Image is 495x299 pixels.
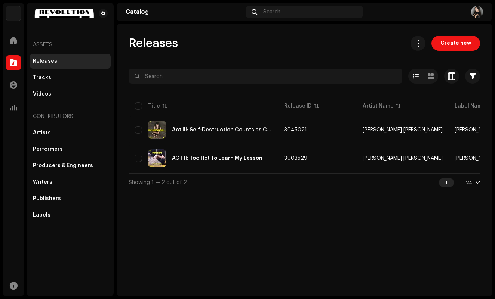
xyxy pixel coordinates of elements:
div: [PERSON_NAME] [PERSON_NAME] [363,127,443,133]
div: Tracks [33,75,51,81]
div: Release ID [284,102,312,110]
img: 6920a534-c54c-436b-8c2a-7eac910b3c8a [471,6,483,18]
re-m-nav-item: Artists [30,125,111,140]
re-m-nav-item: Tracks [30,70,111,85]
div: Producers & Engineers [33,163,93,169]
div: Releases [33,58,57,64]
span: Releases [129,36,178,51]
input: Search [129,69,402,84]
div: Title [148,102,160,110]
img: a9699058-21a5-4b47-800c-ddf1cd48fb9d [148,149,166,167]
div: ACT II: Too Hot To Learn My Lesson [172,156,262,161]
div: Artist Name [363,102,394,110]
div: Artists [33,130,51,136]
div: Publishers [33,196,61,202]
span: 3003529 [284,156,307,161]
div: 24 [466,180,473,186]
re-m-nav-item: Videos [30,87,111,102]
span: 3045021 [284,127,307,133]
div: [PERSON_NAME] [PERSON_NAME] [363,156,443,161]
img: 3f60665a-d4a2-4cbe-9b65-78d69527f472 [33,9,96,18]
re-m-nav-item: Producers & Engineers [30,158,111,173]
div: Act III: Self-Destruction Counts as Character Development [172,127,272,133]
re-a-nav-header: Assets [30,36,111,54]
div: Performers [33,146,63,152]
span: Search [263,9,280,15]
div: Catalog [126,9,243,15]
span: Leah Kate [363,127,443,133]
span: Leah Kate [363,156,443,161]
span: Create new [440,36,471,51]
img: acab2465-393a-471f-9647-fa4d43662784 [6,6,21,21]
div: Writers [33,179,52,185]
div: Videos [33,91,51,97]
div: Labels [33,212,50,218]
span: Showing 1 — 2 out of 2 [129,180,187,185]
re-m-nav-item: Releases [30,54,111,69]
div: Label Name [455,102,485,110]
button: Create new [431,36,480,51]
re-m-nav-item: Publishers [30,191,111,206]
div: 1 [439,178,454,187]
re-m-nav-item: Writers [30,175,111,190]
re-a-nav-header: Contributors [30,108,111,125]
re-m-nav-item: Labels [30,208,111,222]
re-m-nav-item: Performers [30,142,111,157]
img: 645cd3c5-fb88-4826-b33a-79310f1fda6d [148,121,166,139]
